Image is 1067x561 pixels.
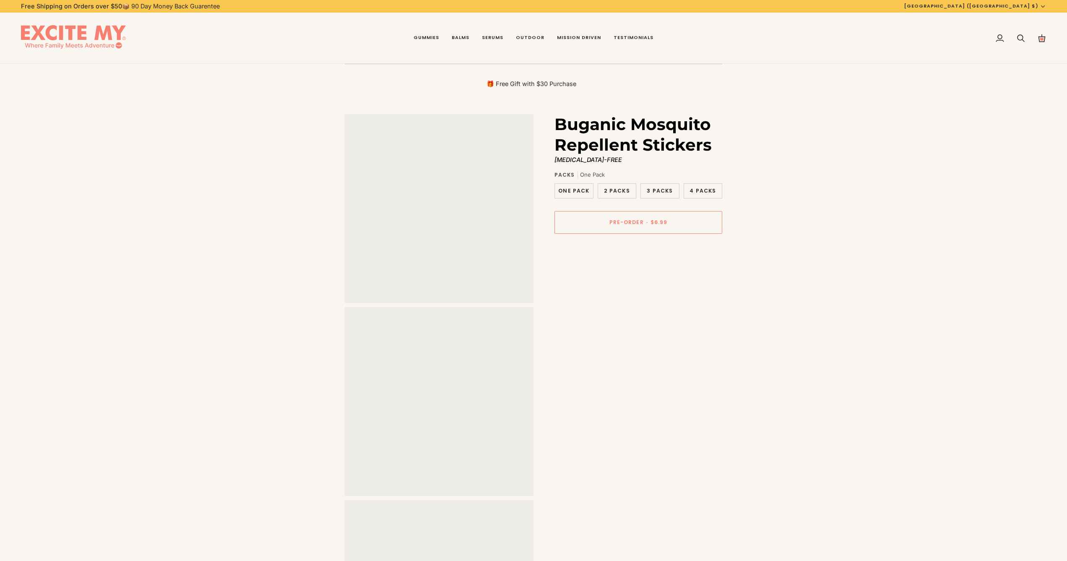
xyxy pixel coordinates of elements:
span: 4 Packs [690,187,716,194]
span: Serums [482,34,503,41]
span: One Pack [578,171,605,179]
div: Buganic Mosquito Repellent Stickers [345,307,533,496]
a: Testimonials [607,13,660,64]
span: Mission Driven [557,34,601,41]
span: 3 Packs [647,187,673,194]
span: $6.99 [651,219,668,226]
a: Outdoor [510,13,551,64]
span: Gummies [414,34,439,41]
a: Mission Driven [551,13,607,64]
p: 📦 90 Day Money Back Guarentee [21,2,220,11]
span: Outdoor [516,34,544,41]
span: Packs [554,171,575,179]
legend: Packs [554,171,722,183]
a: Balms [445,13,476,64]
span: One Pack [558,187,589,194]
a: Serums [476,13,510,64]
a: Gummies [407,13,445,64]
button: Pre-order [554,211,722,234]
span: Pre-order [609,219,644,226]
button: [GEOGRAPHIC_DATA] ([GEOGRAPHIC_DATA] $) [898,3,1052,10]
div: Buganic Mosquito Repellent Stickers [345,114,533,303]
h1: Buganic Mosquito Repellent Stickers [554,114,716,155]
strong: Free Shipping on Orders over $50 [21,3,122,10]
span: Testimonials [614,34,653,41]
p: 🎁 Free Gift with $30 Purchase [345,80,718,88]
img: EXCITE MY® [21,25,126,51]
span: • [644,219,651,226]
span: Balms [452,34,469,41]
span: 2 Packs [604,187,630,194]
strong: [MEDICAL_DATA]-FREE [554,156,622,163]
